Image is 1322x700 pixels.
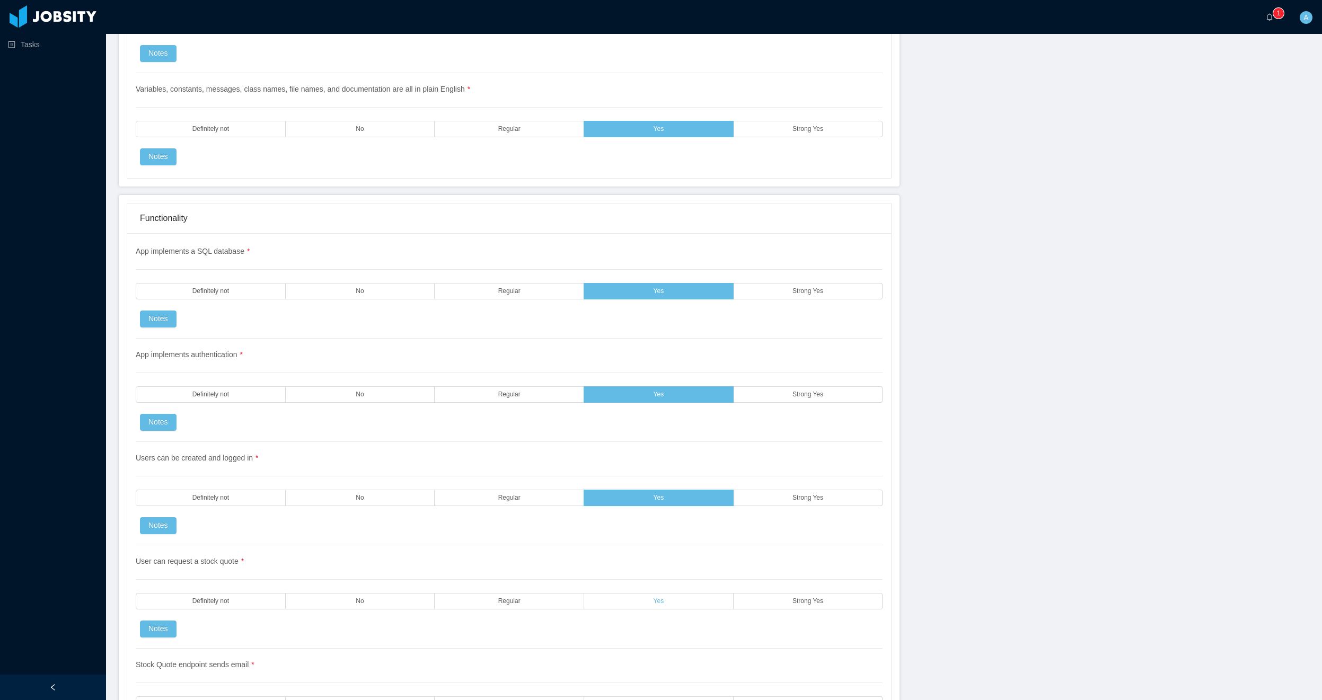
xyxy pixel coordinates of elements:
span: Yes [654,391,664,398]
span: Regular [498,598,521,605]
button: Notes [140,517,177,534]
span: No [356,494,364,501]
span: Regular [498,494,521,501]
span: Definitely not [192,126,229,132]
span: Strong Yes [792,494,823,501]
button: Notes [140,45,177,62]
p: 1 [1277,8,1281,19]
span: Strong Yes [792,598,823,605]
span: Strong Yes [792,391,823,398]
span: No [356,126,364,132]
span: Regular [498,391,521,398]
span: Variables, constants, messages, class names, file names, and documentation are all in plain English [136,85,470,93]
span: Yes [654,288,664,295]
span: No [356,288,364,295]
span: A [1303,11,1308,24]
div: Functionality [140,203,878,233]
span: Strong Yes [792,288,823,295]
button: Notes [140,621,177,637]
span: Strong Yes [792,126,823,132]
a: icon: profileTasks [8,34,98,55]
span: User can request a stock quote [136,557,244,565]
span: Definitely not [192,598,229,605]
span: Yes [654,494,664,501]
sup: 1 [1273,8,1284,19]
span: Definitely not [192,288,229,295]
span: No [356,391,364,398]
button: Notes [140,414,177,431]
span: Regular [498,288,521,295]
button: Notes [140,148,177,165]
span: Definitely not [192,494,229,501]
span: No [356,598,364,605]
span: Regular [498,126,521,132]
span: Definitely not [192,391,229,398]
span: Stock Quote endpoint sends email [136,660,254,669]
span: Users can be created and logged in [136,454,259,462]
span: App implements authentication [136,350,243,359]
i: icon: bell [1266,13,1273,21]
span: Yes [654,598,664,605]
span: Yes [654,126,664,132]
button: Notes [140,311,177,327]
span: App implements a SQL database [136,247,250,255]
